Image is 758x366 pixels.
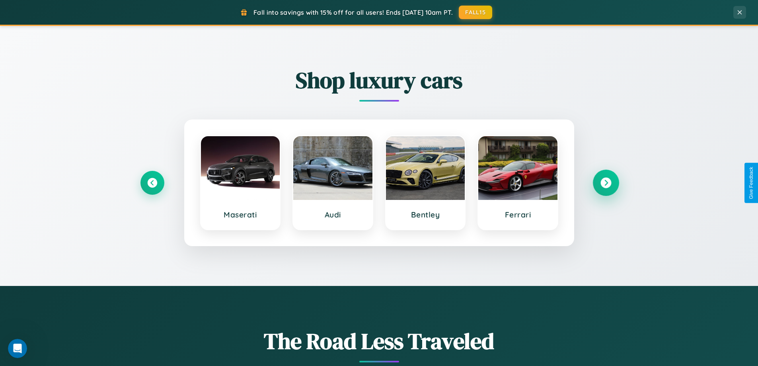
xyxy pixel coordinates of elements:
button: FALL15 [459,6,492,19]
h2: Shop luxury cars [140,65,618,96]
iframe: Intercom live chat [8,339,27,358]
div: Give Feedback [748,167,754,199]
h3: Maserati [209,210,272,219]
h1: The Road Less Traveled [140,326,618,356]
h3: Ferrari [486,210,550,219]
span: Fall into savings with 15% off for all users! Ends [DATE] 10am PT. [253,8,453,16]
h3: Audi [301,210,364,219]
h3: Bentley [394,210,457,219]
